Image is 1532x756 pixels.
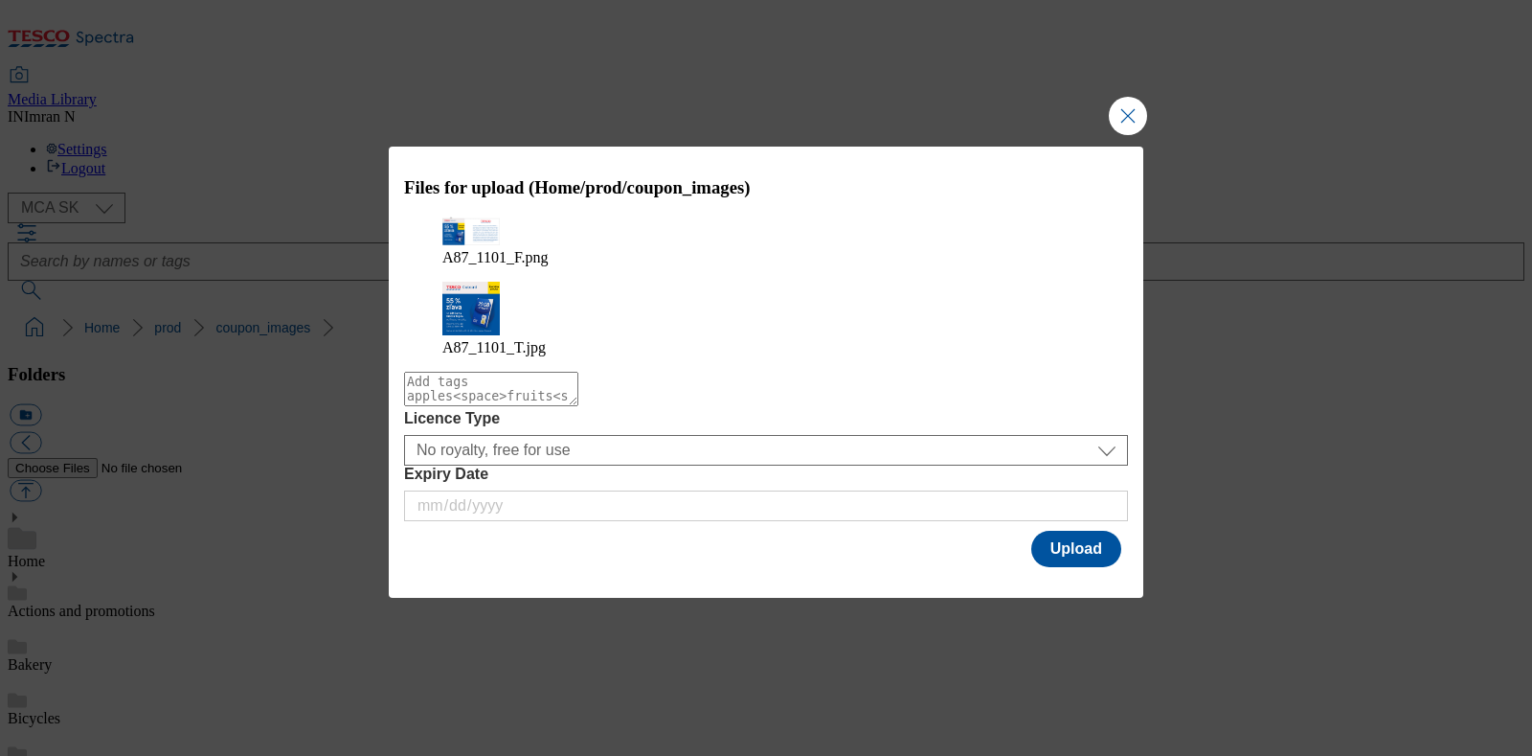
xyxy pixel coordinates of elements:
img: preview [442,217,500,245]
h3: Files for upload (Home/prod/coupon_images) [404,177,1128,198]
figcaption: A87_1101_F.png [442,249,1090,266]
img: preview [442,282,500,334]
div: Modal [389,147,1143,597]
label: Licence Type [404,410,1128,427]
button: Close Modal [1109,97,1147,135]
label: Expiry Date [404,466,1128,483]
figcaption: A87_1101_T.jpg [442,339,1090,356]
button: Upload [1031,531,1121,567]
